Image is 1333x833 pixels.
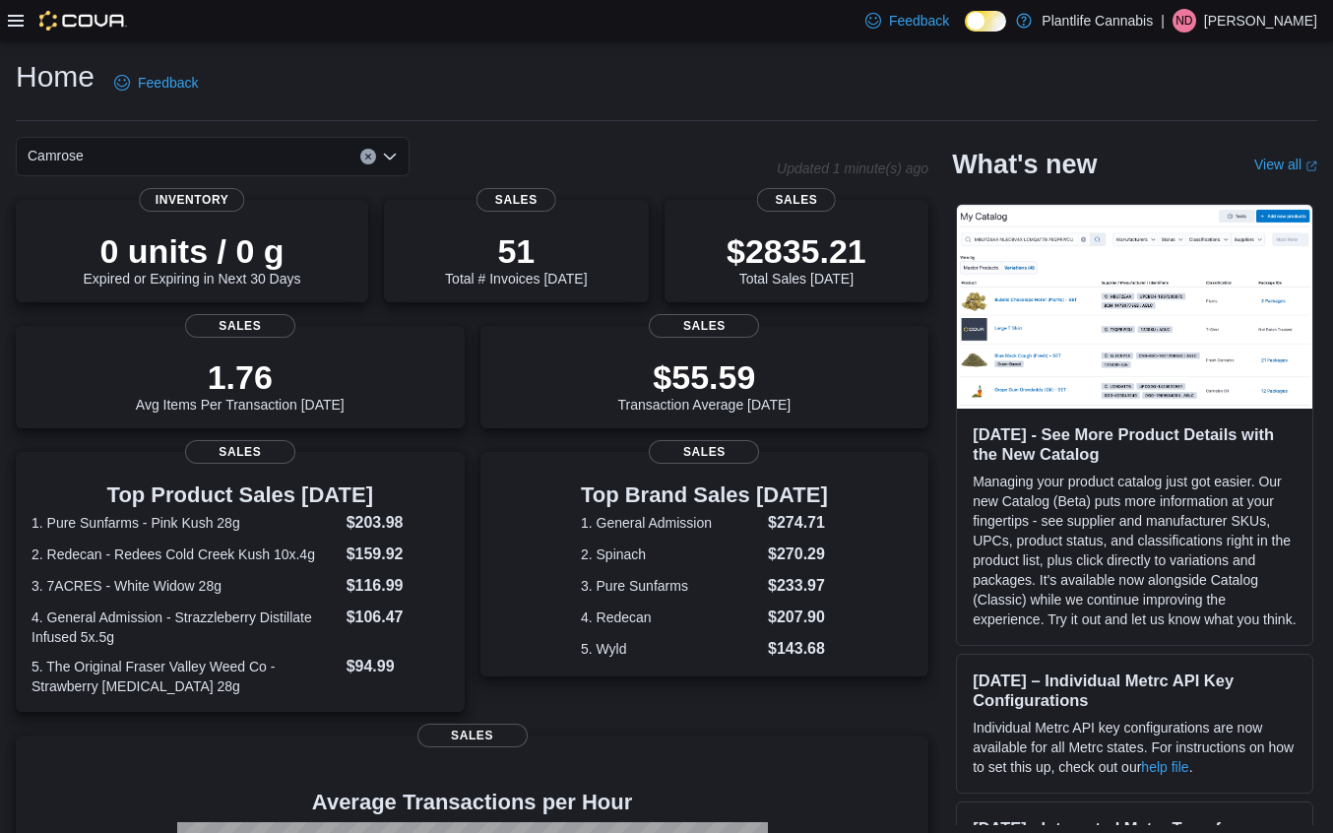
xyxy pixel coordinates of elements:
[1254,157,1317,172] a: View allExternal link
[136,357,345,413] div: Avg Items Per Transaction [DATE]
[360,149,376,164] button: Clear input
[581,576,760,596] dt: 3. Pure Sunfarms
[32,608,339,647] dt: 4. General Admission - Strazzleberry Distillate Infused 5x.5g
[32,545,339,564] dt: 2. Redecan - Redees Cold Creek Kush 10x.4g
[857,1,957,40] a: Feedback
[581,608,760,627] dt: 4. Redecan
[768,574,828,598] dd: $233.97
[84,231,301,287] div: Expired or Expiring in Next 30 Days
[136,357,345,397] p: 1.76
[581,483,828,507] h3: Top Brand Sales [DATE]
[965,11,1006,32] input: Dark Mode
[1141,759,1188,775] a: help file
[768,637,828,661] dd: $143.68
[347,543,449,566] dd: $159.92
[445,231,587,271] p: 51
[581,545,760,564] dt: 2. Spinach
[1175,9,1192,32] span: ND
[347,655,449,678] dd: $94.99
[445,231,587,287] div: Total # Invoices [DATE]
[1042,9,1153,32] p: Plantlife Cannabis
[347,574,449,598] dd: $116.99
[39,11,127,31] img: Cova
[768,511,828,535] dd: $274.71
[185,314,295,338] span: Sales
[768,606,828,629] dd: $207.90
[84,231,301,271] p: 0 units / 0 g
[139,188,244,212] span: Inventory
[28,144,84,167] span: Camrose
[347,606,449,629] dd: $106.47
[32,483,449,507] h3: Top Product Sales [DATE]
[1305,160,1317,172] svg: External link
[581,513,760,533] dt: 1. General Admission
[138,73,198,93] span: Feedback
[32,576,339,596] dt: 3. 7ACRES - White Widow 28g
[952,149,1097,180] h2: What's new
[727,231,866,271] p: $2835.21
[618,357,792,397] p: $55.59
[1173,9,1196,32] div: Nick Dickson
[973,671,1297,710] h3: [DATE] – Individual Metrc API Key Configurations
[106,63,206,102] a: Feedback
[347,511,449,535] dd: $203.98
[618,357,792,413] div: Transaction Average [DATE]
[581,639,760,659] dt: 5. Wyld
[382,149,398,164] button: Open list of options
[417,724,528,747] span: Sales
[1204,9,1317,32] p: [PERSON_NAME]
[649,314,759,338] span: Sales
[32,513,339,533] dt: 1. Pure Sunfarms - Pink Kush 28g
[185,440,295,464] span: Sales
[1161,9,1165,32] p: |
[476,188,556,212] span: Sales
[889,11,949,31] span: Feedback
[32,791,913,814] h4: Average Transactions per Hour
[757,188,837,212] span: Sales
[727,231,866,287] div: Total Sales [DATE]
[973,718,1297,777] p: Individual Metrc API key configurations are now available for all Metrc states. For instructions ...
[649,440,759,464] span: Sales
[965,32,966,32] span: Dark Mode
[973,472,1297,629] p: Managing your product catalog just got easier. Our new Catalog (Beta) puts more information at yo...
[32,657,339,696] dt: 5. The Original Fraser Valley Weed Co - Strawberry [MEDICAL_DATA] 28g
[16,57,95,96] h1: Home
[777,160,928,176] p: Updated 1 minute(s) ago
[973,424,1297,464] h3: [DATE] - See More Product Details with the New Catalog
[768,543,828,566] dd: $270.29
